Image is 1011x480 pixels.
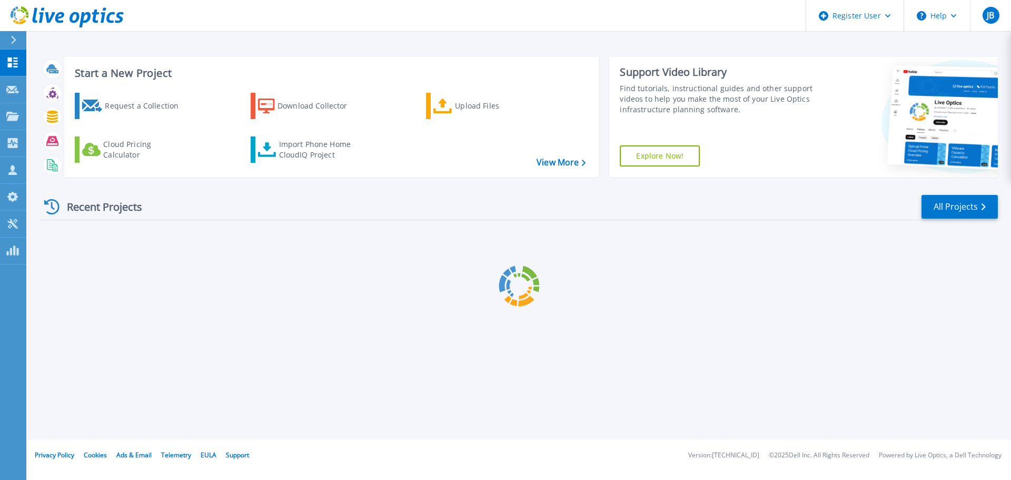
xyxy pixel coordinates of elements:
div: Import Phone Home CloudIQ Project [279,139,361,160]
div: Download Collector [277,95,362,116]
div: Find tutorials, instructional guides and other support videos to help you make the most of your L... [620,83,818,115]
a: Download Collector [251,93,368,119]
a: EULA [201,450,216,459]
div: Request a Collection [105,95,189,116]
a: Support [226,450,249,459]
a: Request a Collection [75,93,192,119]
div: Cloud Pricing Calculator [103,139,187,160]
li: © 2025 Dell Inc. All Rights Reserved [769,452,869,459]
a: All Projects [921,195,998,219]
div: Upload Files [455,95,539,116]
li: Powered by Live Optics, a Dell Technology [879,452,1002,459]
div: Support Video Library [620,65,818,79]
a: View More [537,158,586,168]
a: Cookies [84,450,107,459]
a: Explore Now! [620,145,700,166]
a: Upload Files [426,93,543,119]
a: Cloud Pricing Calculator [75,136,192,163]
div: Recent Projects [41,194,156,220]
h3: Start a New Project [75,67,586,79]
a: Telemetry [161,450,191,459]
span: JB [987,11,994,19]
a: Ads & Email [116,450,152,459]
a: Privacy Policy [35,450,74,459]
li: Version: [TECHNICAL_ID] [688,452,759,459]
